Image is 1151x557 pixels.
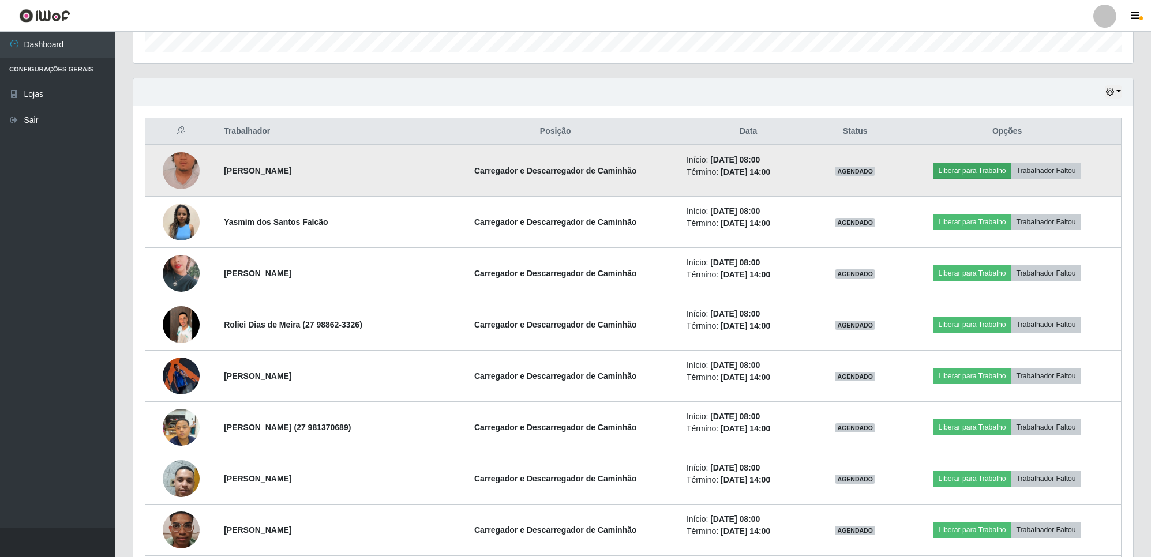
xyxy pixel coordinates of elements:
[835,321,875,330] span: AGENDADO
[710,206,760,216] time: [DATE] 08:00
[687,320,810,332] li: Término:
[721,475,770,484] time: [DATE] 14:00
[1011,163,1081,179] button: Trabalhador Faltou
[431,118,679,145] th: Posição
[721,321,770,330] time: [DATE] 14:00
[224,320,362,329] strong: Roliei Dias de Meira (27 98862-3326)
[687,205,810,217] li: Início:
[687,308,810,320] li: Início:
[687,474,810,486] li: Término:
[687,462,810,474] li: Início:
[687,269,810,281] li: Término:
[1011,419,1081,435] button: Trabalhador Faltou
[835,218,875,227] span: AGENDADO
[687,257,810,269] li: Início:
[835,423,875,432] span: AGENDADO
[933,163,1011,179] button: Liberar para Trabalho
[933,419,1011,435] button: Liberar para Trabalho
[224,423,351,432] strong: [PERSON_NAME] (27 981370689)
[721,167,770,176] time: [DATE] 14:00
[1011,214,1081,230] button: Trabalhador Faltou
[217,118,431,145] th: Trabalhador
[721,526,770,536] time: [DATE] 14:00
[687,166,810,178] li: Término:
[710,463,760,472] time: [DATE] 08:00
[163,204,200,240] img: 1751205248263.jpeg
[474,423,637,432] strong: Carregador e Descarregador de Caminhão
[224,166,291,175] strong: [PERSON_NAME]
[1011,522,1081,538] button: Trabalhador Faltou
[1011,368,1081,384] button: Trabalhador Faltou
[687,371,810,383] li: Término:
[474,269,637,278] strong: Carregador e Descarregador de Caminhão
[835,269,875,278] span: AGENDADO
[474,371,637,381] strong: Carregador e Descarregador de Caminhão
[224,371,291,381] strong: [PERSON_NAME]
[933,265,1011,281] button: Liberar para Trabalho
[687,217,810,229] li: Término:
[721,219,770,228] time: [DATE] 14:00
[163,402,200,451] img: 1755367565245.jpeg
[687,359,810,371] li: Início:
[687,513,810,525] li: Início:
[687,423,810,435] li: Término:
[687,154,810,166] li: Início:
[19,9,70,23] img: CoreUI Logo
[817,118,893,145] th: Status
[710,155,760,164] time: [DATE] 08:00
[680,118,817,145] th: Data
[933,368,1011,384] button: Liberar para Trabalho
[710,412,760,421] time: [DATE] 08:00
[710,360,760,370] time: [DATE] 08:00
[933,214,1011,230] button: Liberar para Trabalho
[835,372,875,381] span: AGENDADO
[163,358,200,394] img: 1758681552964.jpeg
[474,320,637,329] strong: Carregador e Descarregador de Caminhão
[835,475,875,484] span: AGENDADO
[224,525,291,535] strong: [PERSON_NAME]
[1011,471,1081,487] button: Trabalhador Faltou
[163,240,200,306] img: 1753373599066.jpeg
[224,217,328,227] strong: Yasmim dos Santos Falcão
[710,258,760,267] time: [DATE] 08:00
[893,118,1121,145] th: Opções
[835,167,875,176] span: AGENDADO
[1011,265,1081,281] button: Trabalhador Faltou
[933,471,1011,487] button: Liberar para Trabalho
[1011,317,1081,333] button: Trabalhador Faltou
[687,525,810,537] li: Término:
[710,309,760,318] time: [DATE] 08:00
[474,166,637,175] strong: Carregador e Descarregador de Caminhão
[933,522,1011,538] button: Liberar para Trabalho
[835,526,875,535] span: AGENDADO
[163,439,200,519] img: 1755733984182.jpeg
[721,424,770,433] time: [DATE] 14:00
[474,474,637,483] strong: Carregador e Descarregador de Caminhão
[687,411,810,423] li: Início:
[721,270,770,279] time: [DATE] 14:00
[224,474,291,483] strong: [PERSON_NAME]
[933,317,1011,333] button: Liberar para Trabalho
[710,514,760,524] time: [DATE] 08:00
[163,284,200,366] img: 1758390262219.jpeg
[474,217,637,227] strong: Carregador e Descarregador de Caminhão
[163,138,200,204] img: 1751108457941.jpeg
[474,525,637,535] strong: Carregador e Descarregador de Caminhão
[224,269,291,278] strong: [PERSON_NAME]
[721,372,770,382] time: [DATE] 14:00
